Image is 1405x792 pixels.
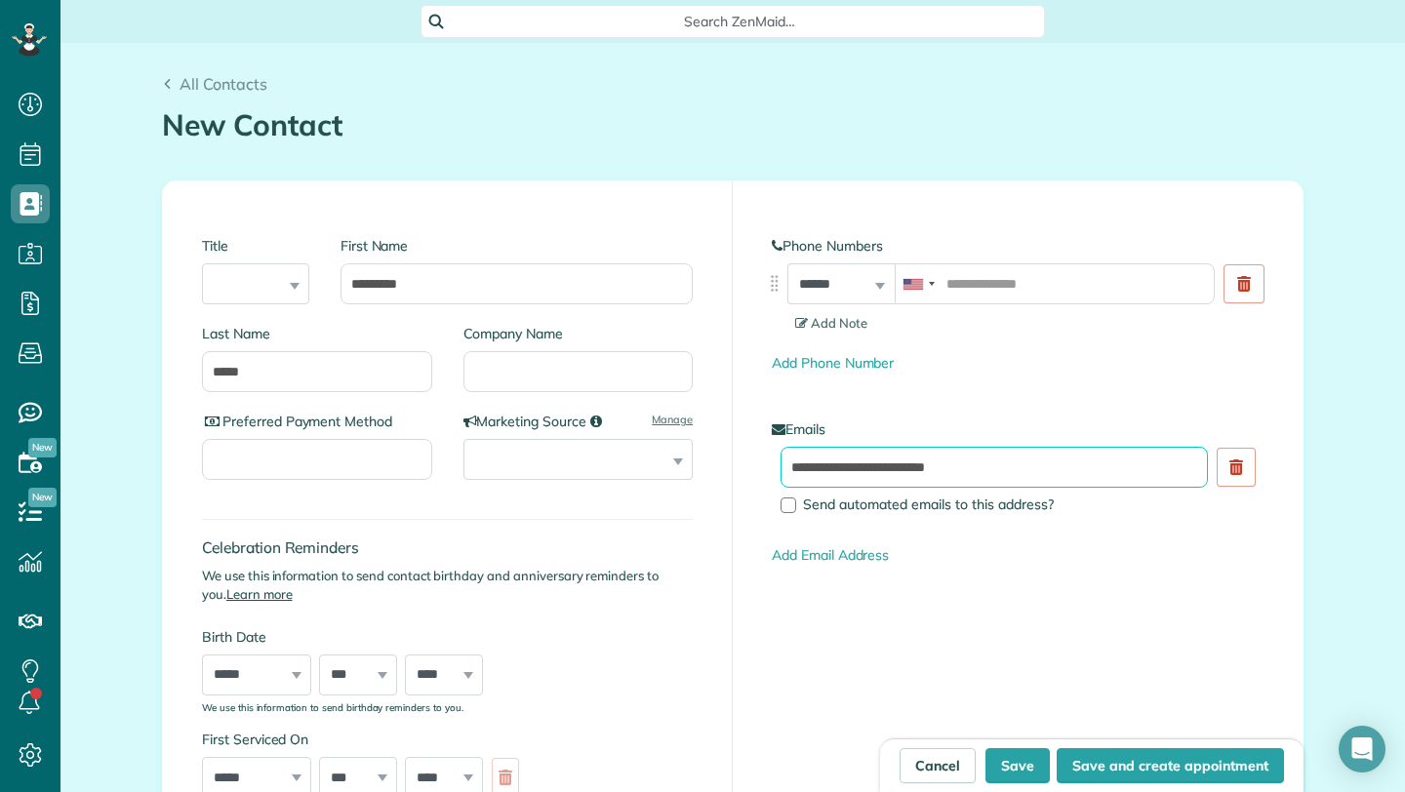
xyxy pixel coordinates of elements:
[803,495,1054,513] span: Send automated emails to this address?
[202,324,432,343] label: Last Name
[463,412,694,431] label: Marketing Source
[28,488,57,507] span: New
[162,72,267,96] a: All Contacts
[341,236,693,256] label: First Name
[202,412,432,431] label: Preferred Payment Method
[1339,726,1385,772] div: Open Intercom Messenger
[772,419,1264,439] label: Emails
[652,412,693,427] a: Manage
[985,748,1050,783] button: Save
[180,74,267,94] span: All Contacts
[772,236,1264,256] label: Phone Numbers
[795,315,867,331] span: Add Note
[900,748,976,783] a: Cancel
[162,109,1304,141] h1: New Contact
[202,539,693,556] h4: Celebration Reminders
[202,730,529,749] label: First Serviced On
[772,354,894,372] a: Add Phone Number
[226,586,293,602] a: Learn more
[1057,748,1284,783] button: Save and create appointment
[896,264,941,303] div: United States: +1
[202,567,693,604] p: We use this information to send contact birthday and anniversary reminders to you.
[28,438,57,457] span: New
[202,236,309,256] label: Title
[764,273,784,294] img: drag_indicator-119b368615184ecde3eda3c64c821f6cf29d3e2b97b89ee44bc31753036683e5.png
[202,627,529,647] label: Birth Date
[772,546,889,564] a: Add Email Address
[463,324,694,343] label: Company Name
[202,701,463,713] sub: We use this information to send birthday reminders to you.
